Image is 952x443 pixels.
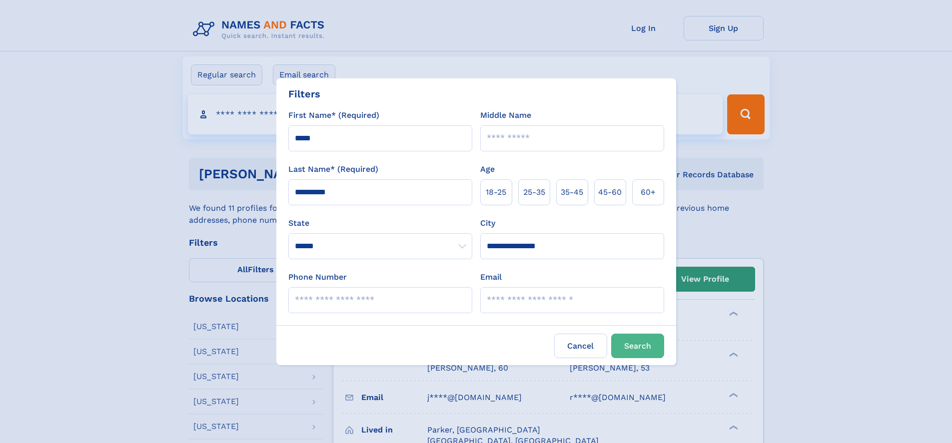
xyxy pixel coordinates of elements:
[486,186,506,198] span: 18‑25
[288,163,378,175] label: Last Name* (Required)
[554,334,607,358] label: Cancel
[288,109,379,121] label: First Name* (Required)
[288,271,347,283] label: Phone Number
[480,163,495,175] label: Age
[480,271,502,283] label: Email
[288,86,320,101] div: Filters
[480,217,495,229] label: City
[598,186,622,198] span: 45‑60
[561,186,583,198] span: 35‑45
[288,217,472,229] label: State
[480,109,531,121] label: Middle Name
[611,334,664,358] button: Search
[641,186,656,198] span: 60+
[523,186,545,198] span: 25‑35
